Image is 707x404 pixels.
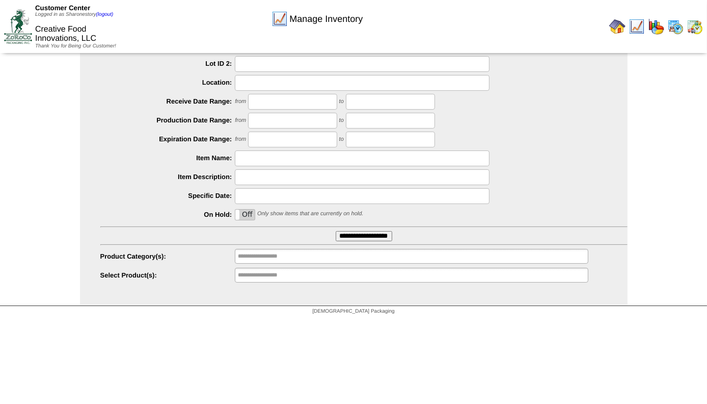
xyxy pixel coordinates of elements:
[100,211,235,218] label: On Hold:
[100,79,235,86] label: Location:
[100,154,235,162] label: Item Name:
[648,18,664,35] img: graph.gif
[687,18,703,35] img: calendarinout.gif
[100,271,235,279] label: Select Product(s):
[271,11,288,27] img: line_graph.gif
[100,116,235,124] label: Production Date Range:
[100,60,235,67] label: Lot ID 2:
[235,209,255,220] div: OnOff
[96,12,114,17] a: (logout)
[629,18,645,35] img: line_graph.gif
[235,99,246,105] span: from
[100,192,235,199] label: Specific Date:
[339,99,344,105] span: to
[289,14,363,24] span: Manage Inventory
[35,4,90,12] span: Customer Center
[235,210,255,220] label: Off
[100,252,235,260] label: Product Category(s):
[609,18,626,35] img: home.gif
[339,118,344,124] span: to
[235,137,246,143] span: from
[100,97,235,105] label: Receive Date Range:
[100,135,235,143] label: Expiration Date Range:
[257,211,363,217] span: Only show items that are currently on hold.
[100,173,235,181] label: Item Description:
[35,25,96,43] span: Creative Food Innovations, LLC
[4,9,32,43] img: ZoRoCo_Logo(Green%26Foil)%20jpg.webp
[667,18,684,35] img: calendarprod.gif
[339,137,344,143] span: to
[35,43,116,49] span: Thank You for Being Our Customer!
[235,118,246,124] span: from
[312,309,394,314] span: [DEMOGRAPHIC_DATA] Packaging
[35,12,113,17] span: Logged in as Sharonestory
